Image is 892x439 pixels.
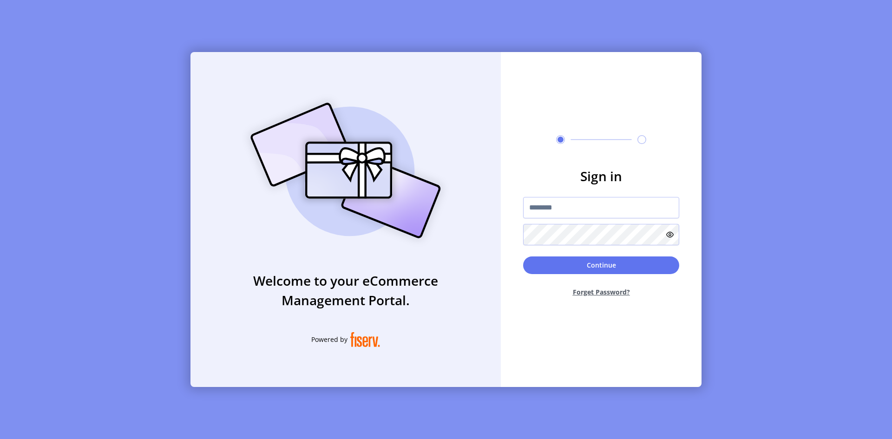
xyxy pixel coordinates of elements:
[311,334,348,344] span: Powered by
[236,92,455,249] img: card_Illustration.svg
[190,271,501,310] h3: Welcome to your eCommerce Management Portal.
[523,256,679,274] button: Continue
[523,280,679,304] button: Forget Password?
[523,166,679,186] h3: Sign in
